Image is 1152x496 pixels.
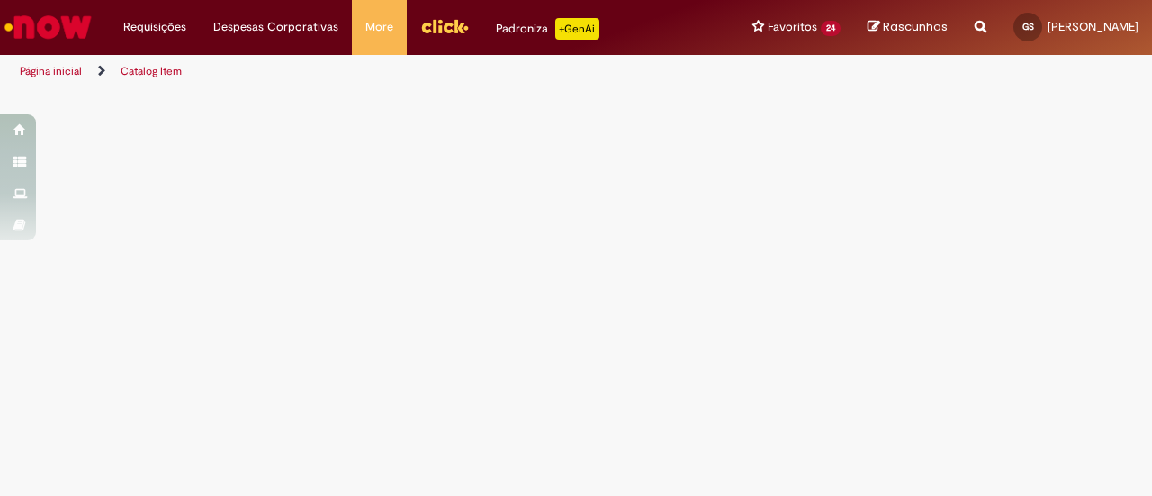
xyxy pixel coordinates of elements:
[213,18,338,36] span: Despesas Corporativas
[868,19,948,36] a: Rascunhos
[420,13,469,40] img: click_logo_yellow_360x200.png
[121,64,182,78] a: Catalog Item
[883,18,948,35] span: Rascunhos
[555,18,599,40] p: +GenAi
[123,18,186,36] span: Requisições
[13,55,754,88] ul: Trilhas de página
[20,64,82,78] a: Página inicial
[768,18,817,36] span: Favoritos
[1048,19,1138,34] span: [PERSON_NAME]
[1022,21,1034,32] span: GS
[496,18,599,40] div: Padroniza
[821,21,841,36] span: 24
[2,9,94,45] img: ServiceNow
[365,18,393,36] span: More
